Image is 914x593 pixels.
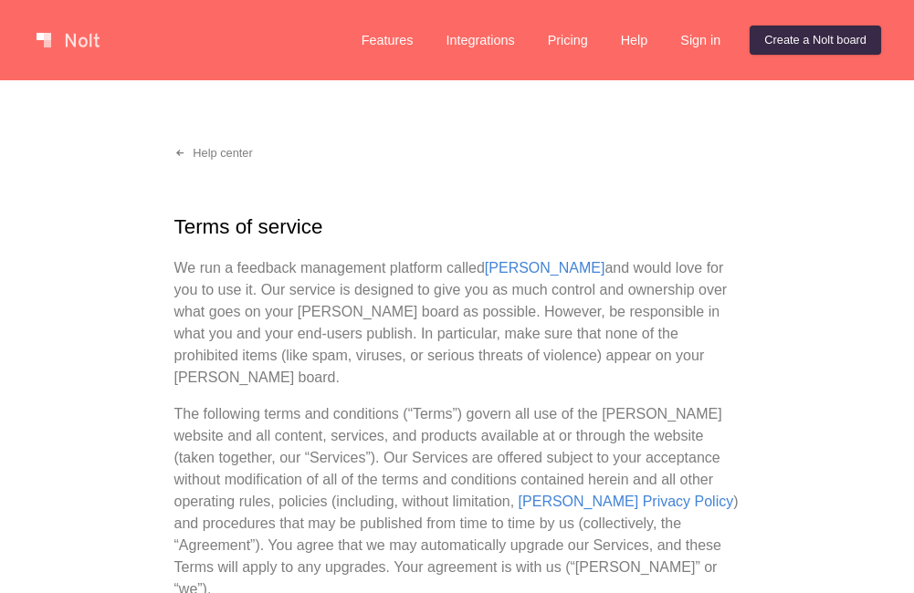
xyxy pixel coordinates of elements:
[750,26,881,55] a: Create a Nolt board
[606,26,663,55] a: Help
[174,212,741,243] h1: Terms of service
[666,26,735,55] a: Sign in
[519,494,734,509] a: [PERSON_NAME] Privacy Policy
[533,26,603,55] a: Pricing
[431,26,529,55] a: Integrations
[174,257,741,389] p: We run a feedback management platform called and would love for you to use it. Our service is des...
[347,26,428,55] a: Features
[485,260,605,276] a: [PERSON_NAME]
[160,139,268,168] a: Help center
